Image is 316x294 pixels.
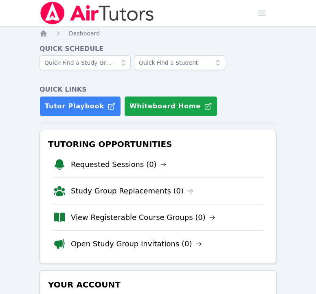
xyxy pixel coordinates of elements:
h4: Quick Links [39,85,276,94]
input: Quick Find a Study Group [39,55,131,70]
button: Whiteboard Home [124,96,217,116]
input: Quick Find a Student [134,55,225,70]
h3: Tutoring Opportunities [46,137,270,151]
h4: Quick Schedule [39,44,276,54]
img: Air Tutors [39,2,155,24]
span: Dashboard [69,30,100,37]
h3: Your Account [46,277,270,292]
a: Dashboard [69,29,100,37]
a: Requested Sessions (0) [71,159,167,170]
a: Open Study Group Invitations (0) [71,238,202,250]
nav: Breadcrumb [39,29,276,37]
a: Study Group Replacements (0) [71,185,193,197]
a: View Registerable Course Groups (0) [71,212,215,223]
a: Tutor Playbook [39,96,121,116]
